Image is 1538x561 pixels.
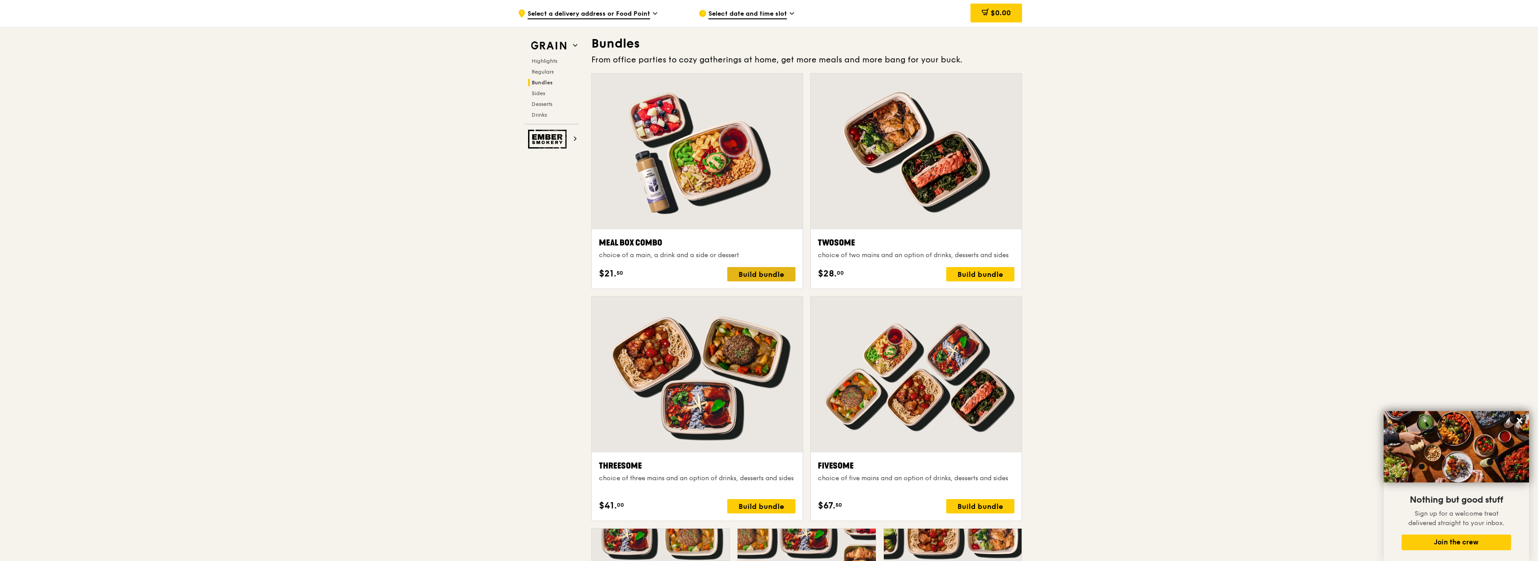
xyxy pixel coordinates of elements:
span: Regulars [532,69,554,75]
div: Build bundle [946,499,1014,513]
div: Build bundle [727,499,795,513]
span: 00 [617,501,624,508]
div: Build bundle [727,267,795,281]
span: Drinks [532,112,547,118]
button: Join the crew [1402,535,1511,550]
span: Select date and time slot [708,9,787,19]
div: From office parties to cozy gatherings at home, get more meals and more bang for your buck. [591,53,1022,66]
span: $41. [599,499,617,513]
span: 00 [837,269,844,276]
span: Sign up for a welcome treat delivered straight to your inbox. [1408,510,1504,527]
img: Ember Smokery web logo [528,130,569,149]
span: 50 [616,269,623,276]
span: Highlights [532,58,557,64]
span: $67. [818,499,835,513]
div: choice of two mains and an option of drinks, desserts and sides [818,251,1014,260]
span: Desserts [532,101,552,107]
img: DSC07876-Edit02-Large.jpeg [1384,411,1529,482]
span: 50 [835,501,842,508]
div: choice of three mains and an option of drinks, desserts and sides [599,474,795,483]
button: Close [1512,413,1527,428]
span: Sides [532,90,545,96]
div: choice of five mains and an option of drinks, desserts and sides [818,474,1014,483]
span: Select a delivery address or Food Point [528,9,650,19]
div: Threesome [599,460,795,472]
div: Meal Box Combo [599,237,795,249]
h3: Bundles [591,35,1022,52]
span: Nothing but good stuff [1410,495,1503,505]
span: $0.00 [991,9,1011,17]
div: Build bundle [946,267,1014,281]
img: Grain web logo [528,38,569,54]
div: Twosome [818,237,1014,249]
span: $21. [599,267,616,280]
span: $28. [818,267,837,280]
div: Fivesome [818,460,1014,472]
span: Bundles [532,79,553,86]
div: choice of a main, a drink and a side or dessert [599,251,795,260]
